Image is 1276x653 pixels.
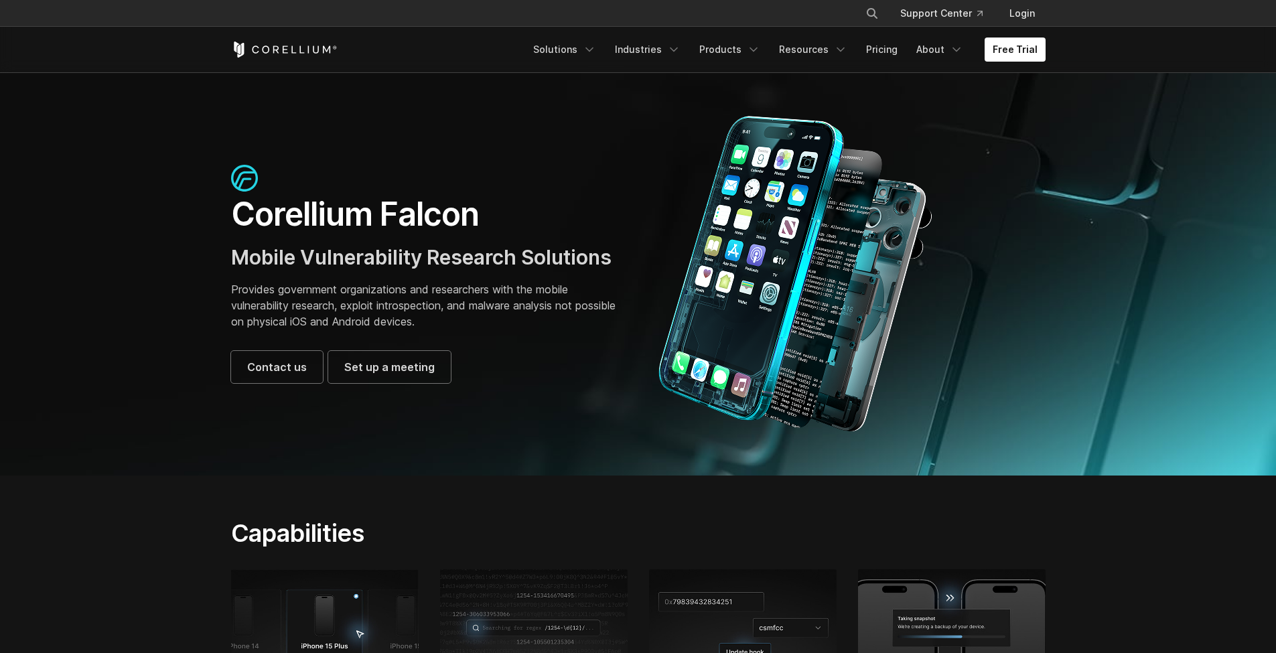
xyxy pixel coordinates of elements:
[607,38,689,62] a: Industries
[858,38,906,62] a: Pricing
[890,1,993,25] a: Support Center
[344,359,435,375] span: Set up a meeting
[231,245,612,269] span: Mobile Vulnerability Research Solutions
[231,351,323,383] a: Contact us
[525,38,604,62] a: Solutions
[247,359,307,375] span: Contact us
[860,1,884,25] button: Search
[231,42,338,58] a: Corellium Home
[231,194,625,234] h1: Corellium Falcon
[231,518,765,548] h2: Capabilities
[231,281,625,330] p: Provides government organizations and researchers with the mobile vulnerability research, exploit...
[525,38,1046,62] div: Navigation Menu
[652,115,940,433] img: Corellium_Falcon Hero 1
[771,38,855,62] a: Resources
[231,165,258,192] img: falcon-icon
[691,38,768,62] a: Products
[985,38,1046,62] a: Free Trial
[999,1,1046,25] a: Login
[328,351,451,383] a: Set up a meeting
[849,1,1046,25] div: Navigation Menu
[908,38,971,62] a: About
